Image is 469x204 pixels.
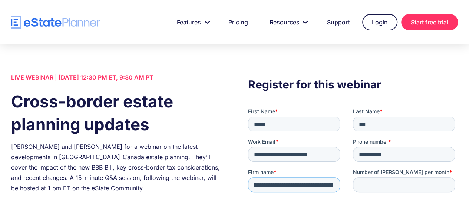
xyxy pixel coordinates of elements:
a: Pricing [219,15,257,30]
a: Support [318,15,359,30]
a: Features [168,15,216,30]
h3: Register for this webinar [248,76,458,93]
div: LIVE WEBINAR | [DATE] 12:30 PM ET, 9:30 AM PT [11,72,221,83]
a: Start free trial [401,14,458,30]
a: home [11,16,100,29]
a: Login [362,14,397,30]
h1: Cross-border estate planning updates [11,90,221,136]
div: [PERSON_NAME] and [PERSON_NAME] for a webinar on the latest developments in [GEOGRAPHIC_DATA]-Can... [11,141,221,193]
a: Resources [261,15,314,30]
